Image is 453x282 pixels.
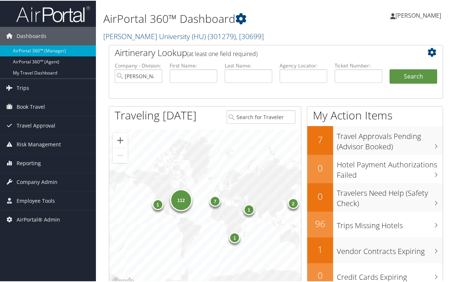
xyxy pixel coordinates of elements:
[395,11,441,19] span: [PERSON_NAME]
[210,195,221,206] div: 7
[337,184,443,208] h3: Travelers Need Help (Safety Check)
[307,182,443,211] a: 0Travelers Need Help (Safety Check)
[390,4,449,26] a: [PERSON_NAME]
[17,135,61,153] span: Risk Management
[307,243,333,255] h2: 1
[17,116,55,134] span: Travel Approval
[113,147,128,162] button: Zoom out
[170,188,192,210] div: 112
[280,61,327,69] label: Agency Locator:
[337,155,443,180] h3: Hotel Payment Authorizations Failed
[115,61,162,69] label: Company - Division:
[243,203,255,214] div: 1
[307,217,333,229] h2: 96
[390,69,437,83] button: Search
[17,172,58,191] span: Company Admin
[17,210,60,228] span: AirPortal® Admin
[208,31,236,41] span: ( 301279 )
[17,78,29,97] span: Trips
[337,242,443,256] h3: Vendor Contracts Expiring
[115,107,197,122] h1: Traveling [DATE]
[307,154,443,182] a: 0Hotel Payment Authorizations Failed
[307,161,333,174] h2: 0
[170,61,217,69] label: First Name:
[17,26,46,45] span: Dashboards
[307,268,333,281] h2: 0
[307,107,443,122] h1: My Action Items
[307,133,333,145] h2: 7
[103,31,264,41] a: [PERSON_NAME] University (HU)
[307,189,333,202] h2: 0
[103,10,333,26] h1: AirPortal 360™ Dashboard
[113,132,128,147] button: Zoom in
[226,109,295,123] input: Search for Traveler
[337,127,443,151] h3: Travel Approvals Pending (Advisor Booked)
[288,197,299,208] div: 2
[152,198,163,209] div: 1
[16,5,90,22] img: airportal-logo.png
[337,216,443,230] h3: Trips Missing Hotels
[187,49,257,57] span: (at least one field required)
[17,97,45,115] span: Book Travel
[307,211,443,237] a: 96Trips Missing Hotels
[335,61,382,69] label: Ticket Number:
[17,153,41,172] span: Reporting
[115,46,409,58] h2: Airtinerary Lookup
[236,31,264,41] span: , [ 30699 ]
[307,237,443,262] a: 1Vendor Contracts Expiring
[337,268,443,282] h3: Credit Cards Expiring
[229,231,240,242] div: 1
[17,191,55,209] span: Employee Tools
[225,61,272,69] label: Last Name:
[307,125,443,154] a: 7Travel Approvals Pending (Advisor Booked)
